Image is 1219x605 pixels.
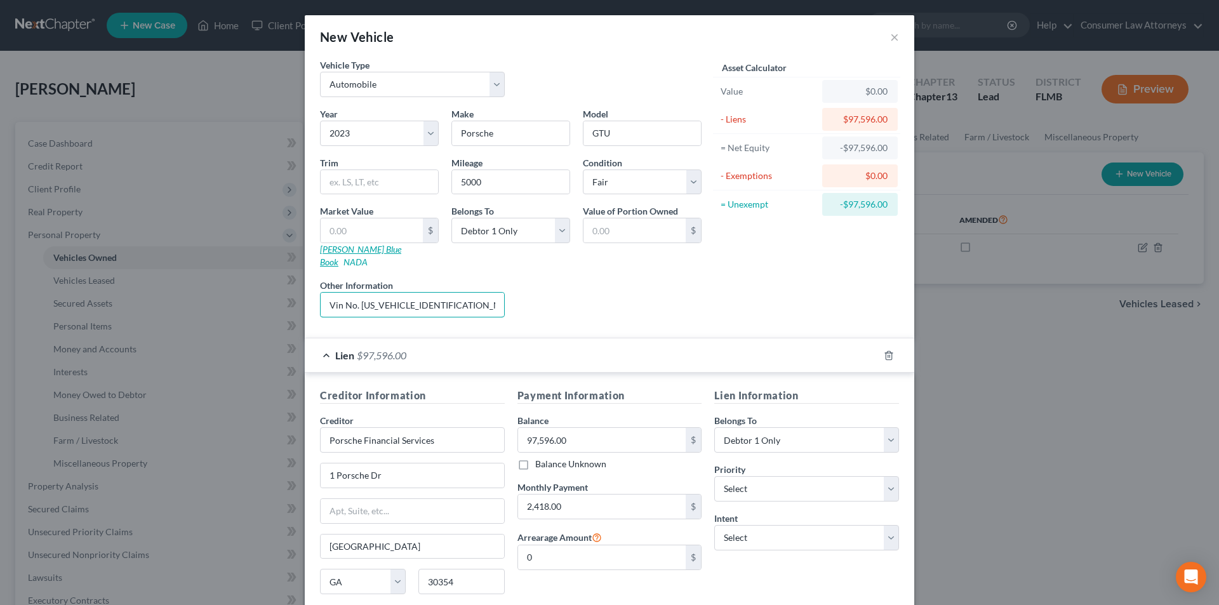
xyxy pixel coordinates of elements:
span: Priority [714,464,745,475]
h5: Payment Information [517,388,702,404]
input: Enter address... [321,463,504,488]
div: -$97,596.00 [832,198,888,211]
label: Vehicle Type [320,58,370,72]
div: -$97,596.00 [832,142,888,154]
label: Trim [320,156,338,170]
input: Enter zip... [418,569,504,594]
label: Balance [517,414,549,427]
input: ex. Nissan [452,121,570,145]
label: Year [320,107,338,121]
label: Value of Portion Owned [583,204,678,218]
label: Asset Calculator [722,61,787,74]
button: × [890,29,899,44]
span: Make [451,109,474,119]
div: Open Intercom Messenger [1176,562,1206,592]
div: = Net Equity [721,142,816,154]
input: 0.00 [518,545,686,569]
input: Enter city... [321,535,504,559]
label: Balance Unknown [535,458,606,470]
div: $ [423,218,438,243]
label: Condition [583,156,622,170]
input: ex. Altima [583,121,701,145]
input: Apt, Suite, etc... [321,499,504,523]
div: - Exemptions [721,170,816,182]
label: Model [583,107,608,121]
input: 0.00 [321,218,423,243]
input: Search creditor by name... [320,427,505,453]
h5: Creditor Information [320,388,505,404]
div: $ [686,545,701,569]
a: NADA [343,256,368,267]
span: Creditor [320,415,354,426]
div: $97,596.00 [832,113,888,126]
span: Belongs To [451,206,494,216]
div: $0.00 [832,170,888,182]
div: = Unexempt [721,198,816,211]
input: ex. LS, LT, etc [321,170,438,194]
input: -- [452,170,570,194]
input: 0.00 [518,428,686,452]
input: 0.00 [518,495,686,519]
a: [PERSON_NAME] Blue Book [320,244,401,267]
span: $97,596.00 [357,349,406,361]
label: Mileage [451,156,483,170]
input: 0.00 [583,218,686,243]
div: $ [686,218,701,243]
div: New Vehicle [320,28,394,46]
label: Arrearage Amount [517,529,602,545]
label: Other Information [320,279,393,292]
span: Lien [335,349,354,361]
div: $ [686,428,701,452]
label: Market Value [320,204,373,218]
span: Belongs To [714,415,757,426]
label: Monthly Payment [517,481,588,494]
div: Value [721,85,816,98]
div: - Liens [721,113,816,126]
div: $ [686,495,701,519]
input: (optional) [321,293,504,317]
label: Intent [714,512,738,525]
h5: Lien Information [714,388,899,404]
div: $0.00 [832,85,888,98]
